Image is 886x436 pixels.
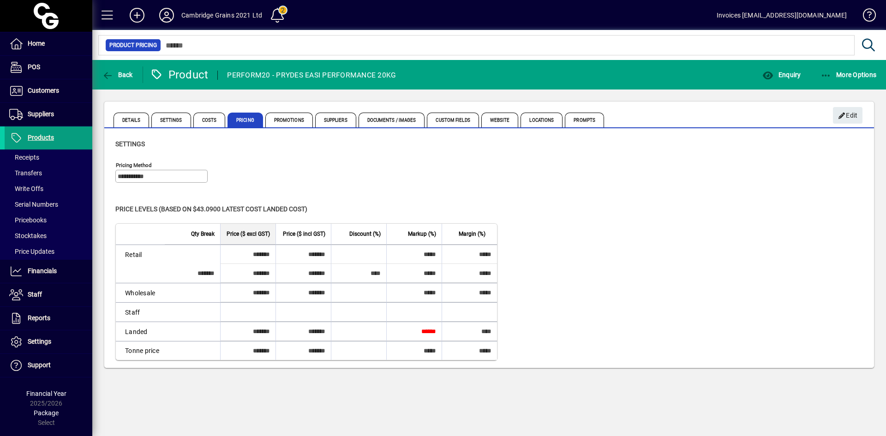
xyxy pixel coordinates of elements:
[5,32,92,55] a: Home
[109,41,157,50] span: Product Pricing
[427,113,479,127] span: Custom Fields
[116,245,165,264] td: Retail
[92,66,143,83] app-page-header-button: Back
[833,107,862,124] button: Edit
[5,212,92,228] a: Pricebooks
[116,302,165,322] td: Staff
[838,108,858,123] span: Edit
[5,354,92,377] a: Support
[28,314,50,322] span: Reports
[28,110,54,118] span: Suppliers
[28,361,51,369] span: Support
[5,197,92,212] a: Serial Numbers
[181,8,262,23] div: Cambridge Grains 2021 Ltd
[26,390,66,397] span: Financial Year
[717,8,847,23] div: Invoices [EMAIL_ADDRESS][DOMAIN_NAME]
[521,113,563,127] span: Locations
[9,248,54,255] span: Price Updates
[28,291,42,298] span: Staff
[408,229,436,239] span: Markup (%)
[150,67,209,82] div: Product
[115,205,307,213] span: Price levels (based on $43.0900 Latest cost landed cost)
[28,134,54,141] span: Products
[315,113,356,127] span: Suppliers
[28,87,59,94] span: Customers
[28,338,51,345] span: Settings
[5,103,92,126] a: Suppliers
[227,113,263,127] span: Pricing
[856,2,874,32] a: Knowledge Base
[5,307,92,330] a: Reports
[116,341,165,360] td: Tonne price
[28,63,40,71] span: POS
[116,283,165,302] td: Wholesale
[115,140,145,148] span: Settings
[9,216,47,224] span: Pricebooks
[760,66,803,83] button: Enquiry
[359,113,425,127] span: Documents / Images
[28,40,45,47] span: Home
[5,228,92,244] a: Stocktakes
[114,113,149,127] span: Details
[818,66,879,83] button: More Options
[565,113,604,127] span: Prompts
[100,66,135,83] button: Back
[116,322,165,341] td: Landed
[9,185,43,192] span: Write Offs
[34,409,59,417] span: Package
[5,181,92,197] a: Write Offs
[102,71,133,78] span: Back
[5,330,92,353] a: Settings
[5,149,92,165] a: Receipts
[481,113,519,127] span: Website
[122,7,152,24] button: Add
[193,113,226,127] span: Costs
[5,56,92,79] a: POS
[349,229,381,239] span: Discount (%)
[5,283,92,306] a: Staff
[283,229,325,239] span: Price ($ incl GST)
[151,113,191,127] span: Settings
[5,165,92,181] a: Transfers
[9,169,42,177] span: Transfers
[227,229,270,239] span: Price ($ excl GST)
[5,244,92,259] a: Price Updates
[459,229,485,239] span: Margin (%)
[5,79,92,102] a: Customers
[9,154,39,161] span: Receipts
[116,162,152,168] mat-label: Pricing method
[762,71,801,78] span: Enquiry
[9,232,47,239] span: Stocktakes
[265,113,313,127] span: Promotions
[9,201,58,208] span: Serial Numbers
[28,267,57,275] span: Financials
[5,260,92,283] a: Financials
[227,68,396,83] div: PERFORM20 - PRYDES EASI PERFORMANCE 20KG
[191,229,215,239] span: Qty Break
[820,71,877,78] span: More Options
[152,7,181,24] button: Profile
